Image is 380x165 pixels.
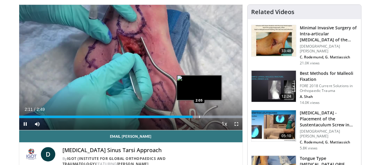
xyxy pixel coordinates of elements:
h3: [MEDICAL_DATA] - Placement of the Sustentaculum Screw in Minimal… [300,110,357,128]
a: D [41,147,55,161]
button: Pause [19,118,31,130]
p: 5.8K views [300,146,318,151]
h4: [MEDICAL_DATA] Sinus Tarsi Approach [62,147,238,154]
span: / [34,107,35,112]
div: Progress Bar [19,116,242,118]
p: [DEMOGRAPHIC_DATA][PERSON_NAME] [300,44,357,54]
p: 14.0K views [300,100,320,105]
p: A. Shah [300,94,357,99]
video-js: Video Player [19,5,242,130]
p: FORE 2018 Current Solutions in Orthopaedic Trauma [300,84,357,93]
span: 12:24 [279,93,293,99]
p: C. Rodemund, G. Mattiassich [300,140,357,145]
p: [DEMOGRAPHIC_DATA][PERSON_NAME] [300,129,357,139]
img: image.jpeg [177,75,222,100]
a: 33:48 Minimal Invasive Surgery of Intra-articular [MEDICAL_DATA] of the Calcane… [DEMOGRAPHIC_DAT... [251,25,357,66]
p: 21.0K views [300,61,320,66]
span: 2:49 [37,107,45,112]
a: Email [PERSON_NAME] [19,130,242,142]
span: 33:48 [279,48,293,54]
h3: Minimal Invasive Surgery of Intra-articular [MEDICAL_DATA] of the Calcane… [300,25,357,43]
button: Fullscreen [230,118,242,130]
img: bb3c647c-2c54-4102-bd4b-4b25814f39ee.150x105_q85_crop-smart_upscale.jpg [251,71,296,102]
img: 35a50d49-627e-422b-a069-3479b31312bc.150x105_q85_crop-smart_upscale.jpg [251,25,296,56]
a: 05:10 [MEDICAL_DATA] - Placement of the Sustentaculum Screw in Minimal… [DEMOGRAPHIC_DATA][PERSON... [251,110,357,151]
h3: Best Methods for Malleoli Fixation [300,70,357,82]
p: C. Rodemund, G. Mattiassich [300,55,357,60]
button: Mute [31,118,43,130]
span: 2:11 [25,107,33,112]
h4: Related Videos [251,8,294,16]
span: 05:10 [279,133,293,139]
a: 12:24 Best Methods for Malleoli Fixation FORE 2018 Current Solutions in Orthopaedic Trauma A. Sha... [251,70,357,105]
button: Playback Rate [218,118,230,130]
img: IGOT (Institute for Global Orthopaedics and Traumatology) [24,147,38,161]
img: ac27e1f5-cff1-4027-8ce1-cb5572e89b57.150x105_q85_crop-smart_upscale.jpg [251,110,296,141]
